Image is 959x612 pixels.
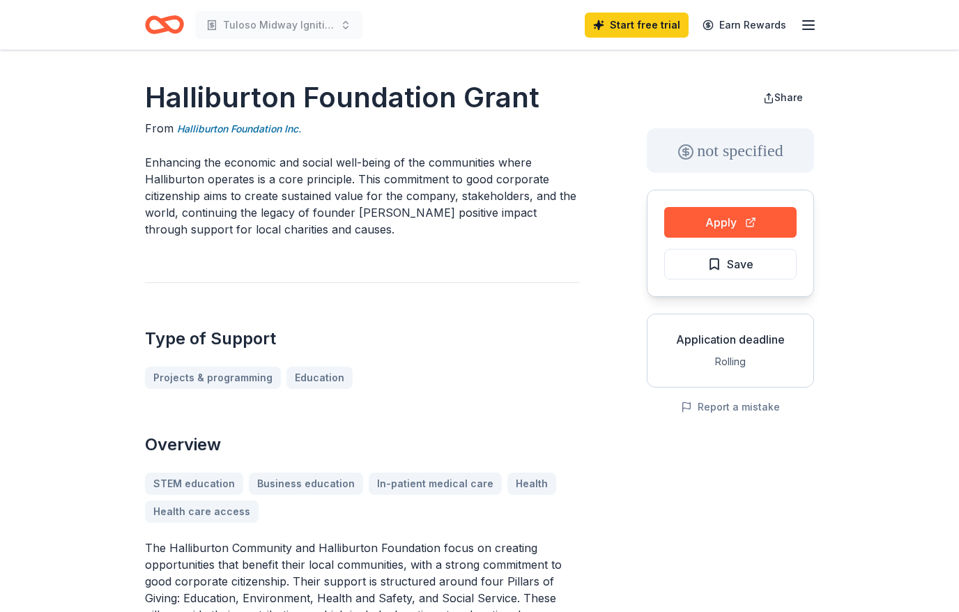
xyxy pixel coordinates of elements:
h2: Type of Support [145,328,580,350]
span: Save [727,255,753,273]
a: Start free trial [585,13,689,38]
a: Education [286,367,353,389]
div: From [145,120,580,137]
button: Tuloso Midway Igniting the Spirit: State of the District [195,11,362,39]
a: Earn Rewards [694,13,795,38]
a: Halliburton Foundation Inc. [177,121,301,137]
a: Projects & programming [145,367,281,389]
button: Save [664,249,797,280]
div: Application deadline [659,331,802,348]
button: Apply [664,207,797,238]
h2: Overview [145,434,580,456]
span: Share [774,91,803,103]
h1: Halliburton Foundation Grant [145,78,580,117]
button: Share [752,84,814,112]
button: Report a mistake [681,399,780,415]
div: Rolling [659,353,802,370]
a: Home [145,8,184,41]
div: not specified [647,128,814,173]
span: Tuloso Midway Igniting the Spirit: State of the District [223,17,335,33]
p: Enhancing the economic and social well-being of the communities where Halliburton operates is a c... [145,154,580,238]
